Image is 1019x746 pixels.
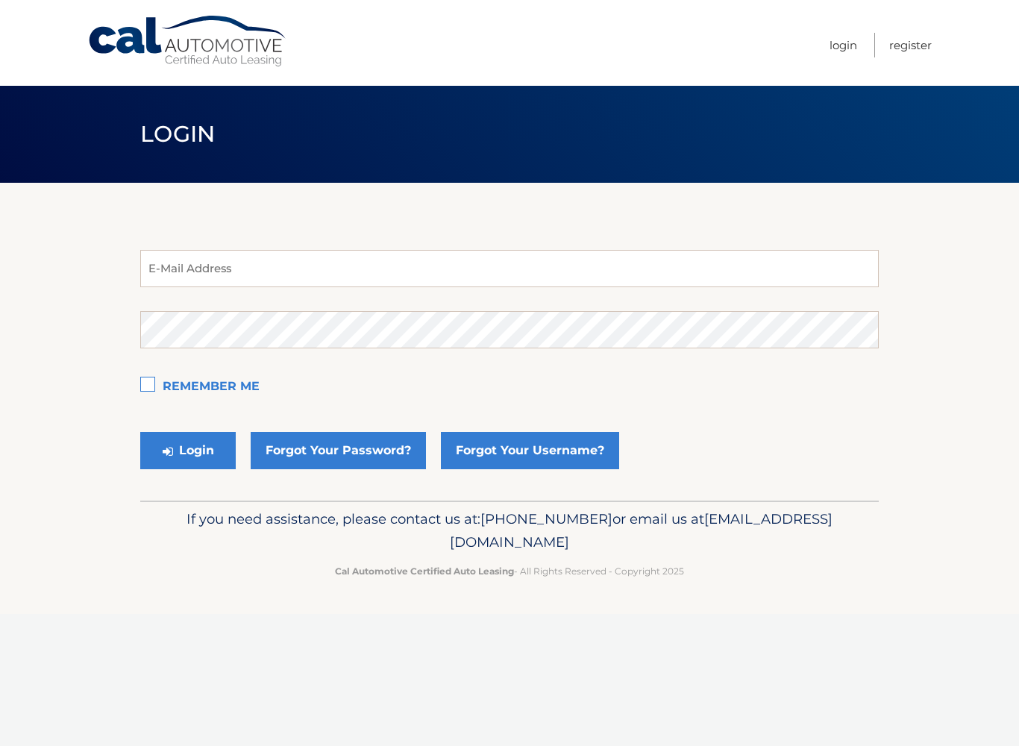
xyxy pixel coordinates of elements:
strong: Cal Automotive Certified Auto Leasing [335,565,514,577]
a: Login [830,33,857,57]
a: Forgot Your Password? [251,432,426,469]
button: Login [140,432,236,469]
a: Cal Automotive [87,15,289,68]
label: Remember Me [140,372,879,402]
span: Login [140,120,216,148]
input: E-Mail Address [140,250,879,287]
a: Register [889,33,932,57]
p: - All Rights Reserved - Copyright 2025 [150,563,869,579]
a: Forgot Your Username? [441,432,619,469]
span: [PHONE_NUMBER] [480,510,612,527]
p: If you need assistance, please contact us at: or email us at [150,507,869,555]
